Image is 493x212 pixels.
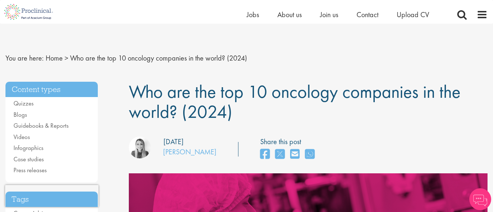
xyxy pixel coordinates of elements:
a: Press releases [14,166,47,174]
a: share on email [290,147,300,162]
a: [PERSON_NAME] [163,147,216,157]
a: Blogs [14,111,27,119]
a: breadcrumb link [46,53,63,63]
img: Hannah Burke [129,136,151,158]
a: Infographics [14,144,43,152]
span: You are here: [5,53,44,63]
a: Upload CV [397,10,429,19]
a: About us [277,10,302,19]
a: share on twitter [275,147,285,162]
a: Case studies [14,155,44,163]
a: Videos [14,133,30,141]
a: share on whats app [305,147,315,162]
span: Who are the top 10 oncology companies in the world? (2024) [129,80,461,123]
h3: Content types [5,82,98,97]
div: [DATE] [163,136,184,147]
img: Chatbot [469,188,491,210]
span: > [65,53,68,63]
iframe: reCAPTCHA [5,185,99,207]
a: Contact [357,10,378,19]
label: Share this post [260,136,318,147]
span: Who are the top 10 oncology companies in the world? (2024) [70,53,247,63]
a: share on facebook [260,147,270,162]
a: Quizzes [14,99,34,107]
a: Jobs [247,10,259,19]
a: Join us [320,10,338,19]
a: Guidebooks & Reports [14,122,69,130]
